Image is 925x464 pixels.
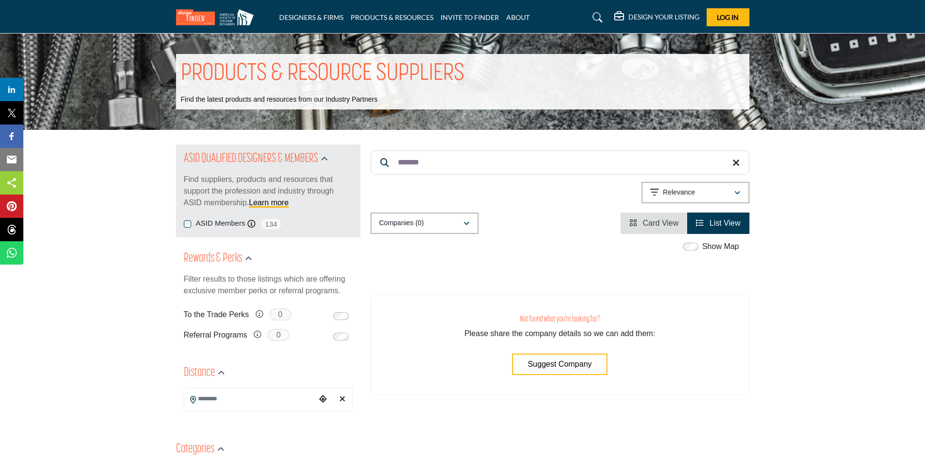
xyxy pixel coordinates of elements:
[628,13,699,21] h5: DESIGN YOUR LISTING
[391,314,729,324] h3: Not found what you're looking for?
[184,220,191,228] input: ASID Members checkbox
[279,13,343,21] a: DESIGNERS & FIRMS
[333,333,349,340] input: Switch to Referral Programs
[260,218,282,230] span: 134
[184,250,242,268] h2: Rewards & Perks
[351,13,433,21] a: PRODUCTS & RESOURCES
[643,219,679,227] span: Card View
[267,329,289,341] span: 0
[333,312,349,320] input: Switch to To the Trade Perks
[707,8,749,26] button: Log In
[184,306,249,323] label: To the Trade Perks
[583,10,609,25] a: Search
[176,441,214,458] h2: Categories
[717,13,739,21] span: Log In
[621,213,687,234] li: Card View
[663,188,695,197] p: Relevance
[184,174,353,209] p: Find suppliers, products and resources that support the profession and industry through ASID memb...
[184,273,353,297] p: Filter results to those listings which are offering exclusive member perks or referral programs.
[379,218,424,228] p: Companies (0)
[371,150,749,175] input: Search Keyword
[181,95,378,105] p: Find the latest products and resources from our Industry Partners
[371,213,479,234] button: Companies (0)
[184,389,316,408] input: Search Location
[181,59,464,89] h1: PRODUCTS & RESOURCE SUPPLIERS
[614,12,699,23] div: DESIGN YOUR LISTING
[335,389,350,410] div: Clear search location
[528,360,592,368] span: Suggest Company
[687,213,749,234] li: List View
[176,9,259,25] img: Site Logo
[641,182,749,203] button: Relevance
[696,219,740,227] a: View List
[196,218,246,229] label: ASID Members
[184,364,215,382] h2: Distance
[506,13,530,21] a: ABOUT
[464,329,655,338] span: Please share the company details so we can add them:
[702,241,739,252] label: Show Map
[512,354,607,375] button: Suggest Company
[316,389,330,410] div: Choose your current location
[710,219,741,227] span: List View
[629,219,678,227] a: View Card
[441,13,499,21] a: INVITE TO FINDER
[249,198,289,207] a: Learn more
[184,326,248,343] label: Referral Programs
[184,150,318,168] h2: ASID QUALIFIED DESIGNERS & MEMBERS
[269,308,291,321] span: 0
